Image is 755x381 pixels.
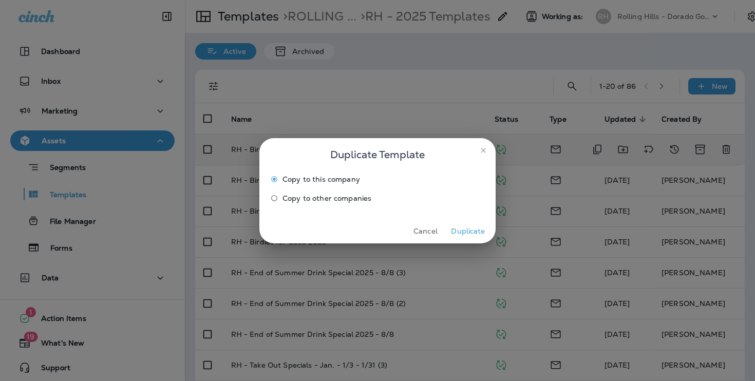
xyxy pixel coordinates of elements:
[282,194,371,202] span: Copy to other companies
[475,142,492,159] button: close
[282,175,360,183] span: Copy to this company
[449,223,487,239] button: Duplicate
[406,223,445,239] button: Cancel
[330,146,425,163] span: Duplicate Template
